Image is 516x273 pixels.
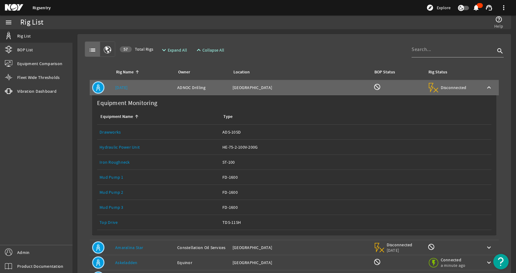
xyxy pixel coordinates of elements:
[100,140,217,154] a: Hydraulic Power Unit
[120,46,132,52] div: 57
[441,257,467,263] span: Connected
[233,259,369,266] div: [GEOGRAPHIC_DATA]
[100,159,130,165] a: Iron Roughneck
[158,45,190,56] button: Expand All
[115,69,170,76] div: Rig Name
[426,4,434,11] mat-icon: explore
[178,69,190,76] div: Owner
[100,125,217,139] a: Drawworks
[100,113,133,120] div: Equipment Name
[17,263,63,269] span: Product Documentation
[100,174,123,180] a: Mud Pump 1
[485,84,493,91] mat-icon: keyboard_arrow_up
[223,113,233,120] div: Type
[373,258,381,266] mat-icon: BOP Monitoring not available for this rig
[100,144,140,150] a: Hydraulic Power Unit
[428,243,435,251] mat-icon: Rig Monitoring not available for this rig
[100,113,215,120] div: Equipment Name
[17,74,60,80] span: Fleet Wide Thresholds
[222,200,489,215] a: FD-1600
[17,88,57,94] span: Vibration Dashboard
[17,33,31,39] span: Rig List
[387,248,413,253] span: [DATE]
[100,220,118,225] a: Top Drive
[494,23,503,29] span: Help
[485,244,493,251] mat-icon: keyboard_arrow_down
[195,46,200,54] mat-icon: expand_less
[20,19,43,25] div: Rig List
[412,46,495,53] input: Search...
[193,45,227,56] button: Collapse All
[441,263,467,268] span: a minute ago
[89,46,96,54] mat-icon: list
[222,129,489,135] div: ADS-10SD
[100,189,123,195] a: Mud Pump 2
[222,219,489,225] div: TDS-11SH
[222,174,489,180] div: FD-1600
[100,215,217,230] a: Top Drive
[485,259,493,266] mat-icon: keyboard_arrow_down
[233,69,250,76] div: Location
[120,46,153,52] span: Total Rigs
[17,60,62,67] span: Equipment Comparison
[222,155,489,170] a: ST-100
[202,47,224,53] span: Collapse All
[222,185,489,200] a: FD-1600
[441,85,467,90] span: Disconnected
[5,19,12,26] mat-icon: menu
[115,260,138,265] a: Askeladden
[116,69,134,76] div: Rig Name
[428,69,447,76] div: Rig Status
[95,98,160,109] label: Equipment Monitoring
[177,244,228,251] div: Constellation Oil Services
[33,5,51,11] a: Rigsentry
[222,159,489,165] div: ST-100
[222,170,489,185] a: FD-1600
[100,185,217,200] a: Mud Pump 2
[17,249,29,255] span: Admin
[222,189,489,195] div: FD-1600
[100,205,123,210] a: Mud Pump 3
[17,47,33,53] span: BOP List
[222,125,489,139] a: ADS-10SD
[177,69,225,76] div: Owner
[233,84,369,91] div: [GEOGRAPHIC_DATA]
[496,47,504,55] i: search
[496,0,511,15] button: more_vert
[222,144,489,150] div: HE-75-2-100V-200G
[495,16,502,23] mat-icon: help_outline
[222,113,487,120] div: Type
[472,4,480,11] mat-icon: notifications
[100,155,217,170] a: Iron Roughneck
[233,69,366,76] div: Location
[5,88,12,95] mat-icon: vibration
[168,47,187,53] span: Expand All
[373,83,381,91] mat-icon: BOP Monitoring not available for this rig
[222,215,489,230] a: TDS-11SH
[100,129,121,135] a: Drawworks
[115,245,143,250] a: Amaralina Star
[100,200,217,215] a: Mud Pump 3
[424,3,453,13] button: Explore
[493,254,509,269] button: Open Resource Center
[177,259,228,266] div: Equinor
[115,85,128,90] a: [DATE]
[387,242,413,248] span: Disconnected
[222,204,489,210] div: FD-1600
[233,244,369,251] div: [GEOGRAPHIC_DATA]
[485,4,493,11] mat-icon: support_agent
[160,46,165,54] mat-icon: expand_more
[374,69,395,76] div: BOP Status
[177,84,228,91] div: ADNOC Drilling
[100,170,217,185] a: Mud Pump 1
[437,5,451,11] span: Explore
[222,140,489,154] a: HE-75-2-100V-200G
